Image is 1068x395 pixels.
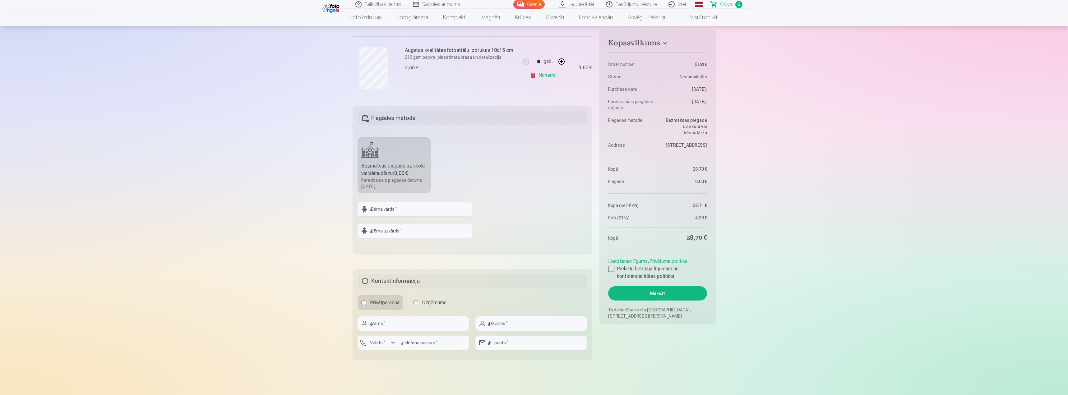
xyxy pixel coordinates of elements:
[361,300,366,305] input: Privātpersona
[413,300,418,305] input: Uzņēmums
[389,9,436,26] a: Fotogrāmata
[394,170,408,176] b: 0,00 €
[661,215,707,221] dd: 4,99 €
[358,111,587,125] h5: Piegādes metode
[358,336,398,350] button: Valsts*
[608,255,707,280] div: ,
[405,64,418,71] div: 3,60 €
[507,9,539,26] a: Krūzes
[539,9,571,26] a: Suvenīri
[661,166,707,172] dd: 28,70 €
[608,258,648,264] a: Lietošanas līgums
[608,142,654,148] dt: Address
[608,215,654,221] dt: PVN (21%)
[608,99,654,111] dt: Paredzamais piegādes datums
[436,9,474,26] a: Komplekti
[661,178,707,185] dd: 0,00 €
[322,2,341,13] img: /fa1
[409,295,450,310] label: Uzņēmums
[661,234,707,242] dd: 28,70 €
[358,274,587,288] h5: Kontaktinformācija
[608,39,707,50] button: Kopsavilkums
[361,177,427,190] div: Paredzamais piegādes datums [DATE].
[474,9,507,26] a: Magnēti
[608,86,654,92] dt: Purchase date
[608,265,707,280] label: Piekrītu lietotāja līgumam un konfidencialitātes politikai
[358,295,403,310] label: Privātpersona
[608,307,707,319] p: Tirdzniecības vieta [GEOGRAPHIC_DATA], [STREET_ADDRESS][PERSON_NAME]
[661,86,707,92] dd: [DATE].
[368,340,388,346] label: Valsts
[649,258,687,264] a: Privātuma politika
[661,202,707,209] dd: 23,71 €
[735,1,742,8] span: 6
[679,74,707,80] span: Neapmaksāts
[608,234,654,242] dt: Kopā
[405,54,517,60] p: 210 gsm papīrs, piesātināta krāsa un detalizācija
[720,1,733,8] span: Grozs
[342,9,389,26] a: Foto izdrukas
[661,99,707,111] dd: [DATE].
[608,286,707,301] button: Maksāt
[543,54,553,69] div: gab.
[608,74,654,80] dt: Status
[405,47,517,54] h6: Augstas kvalitātes fotoattēlu izdrukas 10x15 cm
[661,142,707,148] dd: [STREET_ADDRESS]
[608,117,654,136] dt: Piegādes metode
[673,9,726,26] a: Visi produkti
[661,61,707,67] dd: Grozs
[620,9,673,26] a: Atslēgu piekariņi
[608,202,654,209] dt: Kopā (bez PVN)
[608,178,654,185] dt: Piegāde
[608,166,654,172] dt: Kopā
[571,9,620,26] a: Foto kalendāri
[530,69,558,81] a: Noņemt
[608,61,654,67] dt: Order number
[578,66,592,70] div: 3,60 €
[361,162,427,177] div: Bezmaksas piegāde uz skolu vai bērnudārzu :
[661,117,707,136] dd: Bezmaksas piegāde uz skolu vai bērnudārzu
